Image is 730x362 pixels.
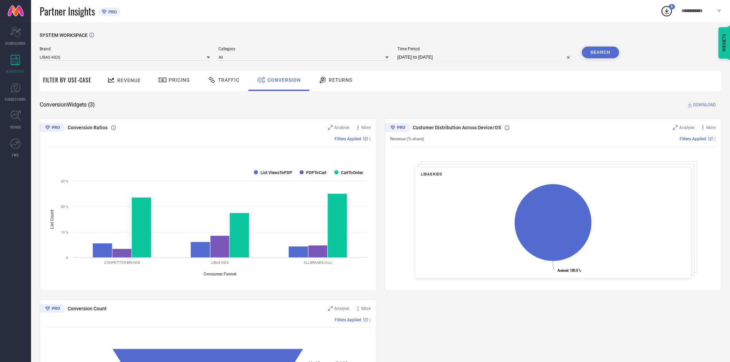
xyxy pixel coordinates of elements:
span: 5 [671,4,673,9]
text: 20 % [61,205,68,209]
span: | [715,137,716,141]
span: | [370,318,371,322]
span: Filters Applied [335,137,362,141]
span: Time Period [397,47,573,51]
span: Analyse [680,125,694,130]
text: 30 % [61,179,68,183]
tspan: Android [558,269,568,272]
svg: Zoom [328,125,333,130]
div: Premium [40,123,65,133]
input: Select time period [397,53,573,61]
span: Customer Distribution Across Device/OS [413,125,501,130]
text: CartToOrder [341,170,363,175]
span: WORKSPACE [6,69,25,74]
div: Premium [385,123,411,133]
text: List ViewsToPDP [260,170,292,175]
span: FWD [12,152,19,158]
text: 0 [66,256,68,260]
span: More [362,125,371,130]
span: More [707,125,716,130]
span: PRO [107,9,117,14]
span: | [370,137,371,141]
span: Conversion Ratios [68,125,108,130]
span: LIBAS KIDS [421,172,442,177]
span: Partner Insights [40,4,95,18]
span: DOWNLOAD [693,101,716,108]
text: PDPToCart [306,170,327,175]
span: Conversion Count [68,306,107,311]
div: Open download list [661,5,673,17]
span: Revenue [117,78,141,83]
span: Pricing [169,77,190,83]
text: COMPETITOR BRANDS [104,261,140,264]
text: : 100.0 % [558,269,581,272]
span: Analyse [335,125,349,130]
div: Premium [40,304,65,314]
span: Filters Applied [335,318,362,322]
span: Traffic [218,77,239,83]
text: 10 % [61,230,68,234]
span: Filter By Use-Case [43,76,91,84]
button: Search [582,47,619,58]
text: LIBAS KIDS [211,261,229,264]
span: SCORECARDS [6,41,26,46]
tspan: Consumer Funnel [204,272,237,276]
span: TRENDS [10,124,21,130]
span: More [362,306,371,311]
svg: Zoom [673,125,678,130]
text: ALL BRANDS (ALL) [304,261,333,264]
tspan: List Count [50,210,55,229]
span: Conversion [267,77,301,83]
span: Analyse [335,306,349,311]
span: Revenue (% share) [391,137,424,141]
span: Conversion Widgets ( 3 ) [40,101,95,108]
span: Brand [40,47,210,51]
span: Category [219,47,389,51]
span: Filters Applied [680,137,707,141]
span: SYSTEM WORKSPACE [40,32,88,38]
span: Returns [329,77,352,83]
span: SUGGESTIONS [5,97,26,102]
svg: Zoom [328,306,333,311]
